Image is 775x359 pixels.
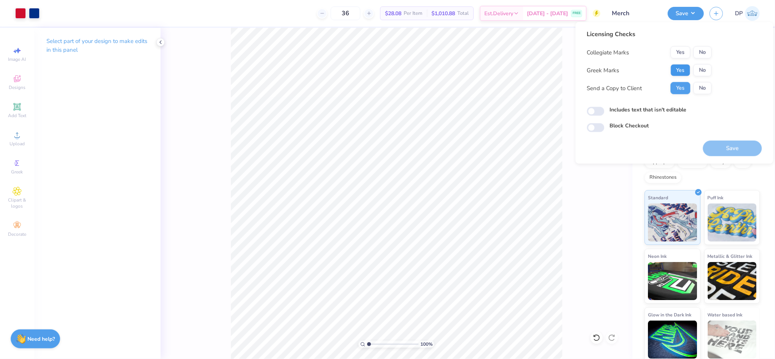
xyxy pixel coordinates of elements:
button: Save [668,7,704,20]
button: No [694,46,712,59]
span: $1,010.88 [431,10,455,17]
span: Metallic & Glitter Ink [708,252,753,260]
p: Select part of your design to make edits in this panel [46,37,148,54]
span: Neon Ink [648,252,667,260]
button: Yes [671,64,691,76]
label: Block Checkout [610,122,649,130]
span: Puff Ink [708,194,724,202]
strong: Need help? [28,335,55,343]
span: FREE [573,11,581,16]
span: DP [735,9,743,18]
span: Standard [648,194,668,202]
span: 100 % [420,341,433,348]
span: Decorate [8,231,26,237]
span: Clipart & logos [4,197,30,209]
input: Untitled Design [606,6,662,21]
div: Collegiate Marks [587,48,629,57]
button: Yes [671,82,691,94]
span: Designs [9,84,25,91]
label: Includes text that isn't editable [610,106,687,114]
img: Puff Ink [708,203,757,241]
span: Glow in the Dark Ink [648,311,691,319]
img: Standard [648,203,697,241]
img: Water based Ink [708,321,757,359]
div: Send a Copy to Client [587,84,642,92]
button: No [694,64,712,76]
a: DP [735,6,760,21]
span: Per Item [404,10,422,17]
span: Image AI [8,56,26,62]
span: $28.08 [385,10,401,17]
button: No [694,82,712,94]
img: Glow in the Dark Ink [648,321,697,359]
div: Rhinestones [645,172,681,183]
span: Greek [11,169,23,175]
img: Metallic & Glitter Ink [708,262,757,300]
div: Greek Marks [587,66,619,75]
img: Darlene Padilla [745,6,760,21]
img: Neon Ink [648,262,697,300]
div: Licensing Checks [587,30,712,39]
span: Total [457,10,469,17]
button: Yes [671,46,691,59]
span: Water based Ink [708,311,743,319]
span: Est. Delivery [484,10,513,17]
span: [DATE] - [DATE] [527,10,568,17]
span: Upload [10,141,25,147]
input: – – [331,6,360,20]
span: Add Text [8,113,26,119]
